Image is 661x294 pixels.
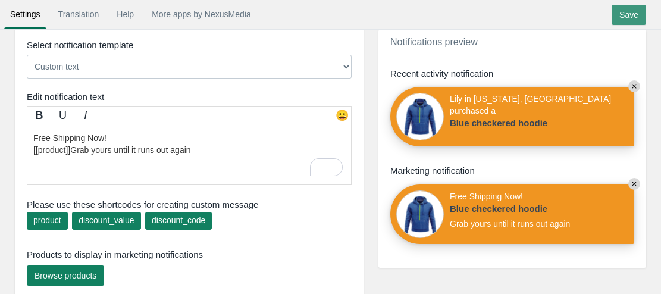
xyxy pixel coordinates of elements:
b: B [36,110,43,121]
div: discount_code [152,214,205,226]
a: Settings [4,4,46,25]
span: Products to display in marketing notifications [27,248,203,261]
a: Blue checkered hoodie [450,117,575,129]
textarea: To enrich screen reader interactions, please activate Accessibility in Grammarly extension settings [27,126,352,185]
a: Blue checkered hoodie [450,202,575,215]
div: Free Shipping Now! Grab yours until it runs out again [450,190,575,238]
u: U [59,110,67,121]
div: Edit notification text [18,90,366,103]
div: Select notification template [18,39,366,51]
div: Marketing notification [390,164,634,177]
div: discount_value [79,214,134,226]
a: Help [111,4,140,25]
input: Save [612,5,646,25]
a: Translation [52,4,105,25]
div: 😀 [333,108,351,126]
a: More apps by NexusMedia [146,4,257,25]
span: Please use these shortcodes for creating custom message [27,198,352,211]
span: Browse products [35,271,96,280]
div: product [33,214,61,226]
i: I [84,110,87,121]
div: Recent activity notification [390,67,634,80]
img: 80x80_sample.jpg [396,190,444,238]
img: 80x80_sample.jpg [396,93,444,140]
div: Lily in [US_STATE], [GEOGRAPHIC_DATA] purchased a [450,93,628,140]
button: Browse products [27,265,104,286]
span: Notifications preview [390,37,478,47]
